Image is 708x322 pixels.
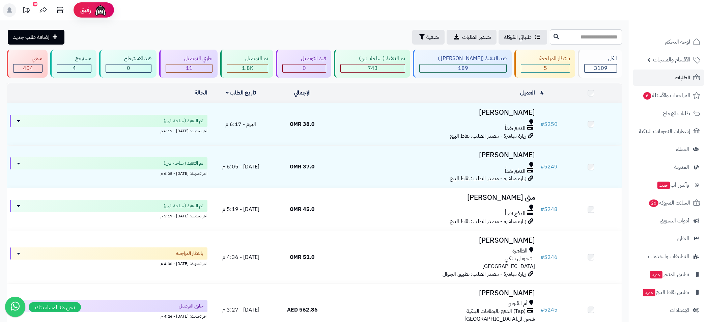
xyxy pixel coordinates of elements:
[584,55,617,62] div: الكل
[158,50,219,78] a: جاري التوصيل 11
[164,203,203,209] span: تم التنفيذ ( ساحة اتين)
[164,117,203,124] span: تم التنفيذ ( ساحة اتين)
[633,213,704,229] a: أدوات التسويق
[540,205,544,213] span: #
[670,305,689,315] span: الإعدادات
[336,237,535,244] h3: [PERSON_NAME]
[164,160,203,167] span: تم التنفيذ ( ساحة اتين)
[294,89,311,97] a: الإجمالي
[540,163,558,171] a: #5249
[540,120,558,128] a: #5250
[466,307,526,315] span: (Tap) الدفع بالبطاقات البنكية
[176,250,203,257] span: بانتظار المراجعة
[340,55,405,62] div: تم التنفيذ ( ساحة اتين)
[419,55,507,62] div: قيد التنفيذ ([PERSON_NAME] )
[303,64,306,72] span: 0
[576,50,623,78] a: الكل3109
[222,163,259,171] span: [DATE] - 6:05 م
[10,169,207,177] div: اخر تحديث: [DATE] - 6:05 م
[287,306,318,314] span: 562.86 AED
[650,271,662,278] span: جديد
[57,64,91,72] div: 4
[540,205,558,213] a: #5248
[512,247,528,255] span: الظاهرة
[290,163,315,171] span: 37.0 OMR
[633,266,704,283] a: تطبيق المتجرجديد
[633,195,704,211] a: السلات المتروكة26
[222,253,259,261] span: [DATE] - 4:36 م
[458,64,468,72] span: 189
[13,64,42,72] div: 404
[674,162,689,172] span: المدونة
[642,288,689,297] span: تطبيق نقاط البيع
[665,37,690,47] span: لوحة التحكم
[336,109,535,116] h3: [PERSON_NAME]
[443,270,526,278] span: زيارة مباشرة - مصدر الطلب: تطبيق الجوال
[5,50,49,78] a: ملغي 404
[13,33,50,41] span: إضافة طلب جديد
[633,34,704,50] a: لوحة التحكم
[505,125,526,132] span: الدفع نقداً
[98,50,158,78] a: قيد الاسترجاع 0
[33,2,37,6] div: 10
[633,284,704,300] a: تطبيق نقاط البيعجديد
[10,312,207,319] div: اخر تحديث: [DATE] - 4:26 م
[594,64,607,72] span: 3109
[643,91,690,100] span: المراجعات والأسئلة
[653,55,690,64] span: الأقسام والمنتجات
[504,33,532,41] span: طلباتي المُوكلة
[633,177,704,193] a: وآتس آبجديد
[540,163,544,171] span: #
[450,175,526,183] span: زيارة مباشرة - مصدر الطلب: نقاط البيع
[341,64,405,72] div: 743
[127,64,130,72] span: 0
[633,248,704,265] a: التطبيقات والخدمات
[450,217,526,225] span: زيارة مباشرة - مصدر الطلب: نقاط البيع
[482,262,535,270] span: [GEOGRAPHIC_DATA]
[540,89,544,97] a: #
[508,300,528,307] span: أم القيوين
[10,127,207,134] div: اخر تحديث: [DATE] - 6:17 م
[505,210,526,218] span: الدفع نقداً
[662,17,702,31] img: logo-2.png
[23,64,33,72] span: 404
[657,182,670,189] span: جديد
[290,205,315,213] span: 45.0 OMR
[540,306,544,314] span: #
[57,55,91,62] div: مسترجع
[336,289,535,297] h3: [PERSON_NAME]
[80,6,91,14] span: رفيق
[633,105,704,122] a: طلبات الإرجاع
[540,120,544,128] span: #
[462,33,491,41] span: تصدير الطلبات
[633,302,704,318] a: الإعدادات
[73,64,76,72] span: 4
[195,89,207,97] a: الحالة
[633,141,704,157] a: العملاء
[633,159,704,175] a: المدونة
[420,64,506,72] div: 189
[336,151,535,159] h3: [PERSON_NAME]
[222,205,259,213] span: [DATE] - 5:19 م
[426,33,439,41] span: تصفية
[648,252,689,261] span: التطبيقات والخدمات
[657,180,689,190] span: وآتس آب
[447,30,497,45] a: تصدير الطلبات
[242,64,253,72] span: 1.8K
[521,64,570,72] div: 5
[520,89,535,97] a: العميل
[643,289,655,296] span: جديد
[222,306,259,314] span: [DATE] - 3:27 م
[8,30,64,45] a: إضافة طلب جديد
[499,30,547,45] a: طلباتي المُوكلة
[412,30,445,45] button: تصفية
[275,50,333,78] a: قيد التوصيل 0
[513,50,576,78] a: بانتظار المراجعة 5
[10,212,207,219] div: اخر تحديث: [DATE] - 5:19 م
[663,109,690,118] span: طلبات الإرجاع
[13,55,43,62] div: ملغي
[676,234,689,243] span: التقارير
[660,216,689,225] span: أدوات التسويق
[179,303,203,310] span: جاري التوصيل
[226,89,256,97] a: تاريخ الطلب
